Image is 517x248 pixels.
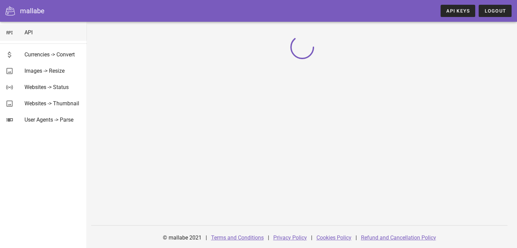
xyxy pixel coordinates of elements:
div: © mallabe 2021 [159,230,206,246]
div: | [268,230,269,246]
div: mallabe [20,6,45,16]
a: API Keys [441,5,475,17]
div: Currencies -> Convert [24,51,82,58]
iframe: Tidio Chat [482,204,514,236]
div: Images -> Resize [24,68,82,74]
div: | [356,230,357,246]
div: | [311,230,312,246]
a: Terms and Conditions [211,234,264,241]
span: Logout [484,8,506,14]
div: | [206,230,207,246]
div: Websites -> Status [24,84,82,90]
a: Cookies Policy [316,234,351,241]
div: API [24,29,82,36]
div: User Agents -> Parse [24,117,82,123]
button: Logout [479,5,512,17]
div: Websites -> Thumbnail [24,100,82,107]
a: Refund and Cancellation Policy [361,234,436,241]
span: API Keys [446,8,470,14]
a: Privacy Policy [273,234,307,241]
